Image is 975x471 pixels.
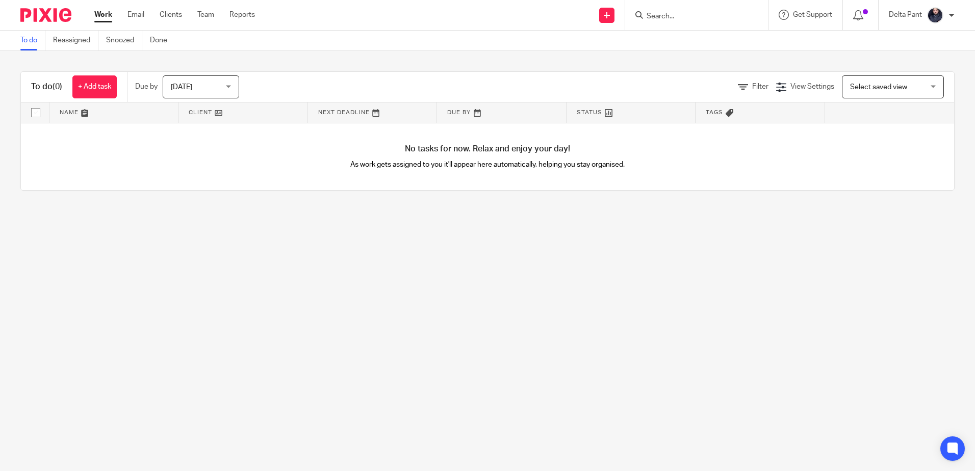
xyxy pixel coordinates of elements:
a: Clients [160,10,182,20]
img: Pixie [20,8,71,22]
a: Reports [229,10,255,20]
p: As work gets assigned to you it'll appear here automatically, helping you stay organised. [254,160,721,170]
a: Reassigned [53,31,98,50]
p: Delta Pant [889,10,922,20]
span: Select saved view [850,84,907,91]
span: (0) [53,83,62,91]
span: [DATE] [171,84,192,91]
p: Due by [135,82,158,92]
span: Filter [752,83,768,90]
span: Tags [706,110,723,115]
a: Email [127,10,144,20]
h1: To do [31,82,62,92]
a: Work [94,10,112,20]
span: View Settings [790,83,834,90]
a: Done [150,31,175,50]
a: + Add task [72,75,117,98]
a: To do [20,31,45,50]
span: Get Support [793,11,832,18]
a: Team [197,10,214,20]
a: Snoozed [106,31,142,50]
input: Search [646,12,737,21]
h4: No tasks for now. Relax and enjoy your day! [21,144,954,154]
img: dipesh-min.jpg [927,7,943,23]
